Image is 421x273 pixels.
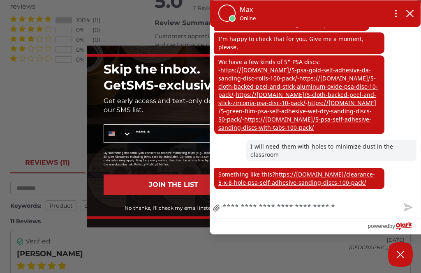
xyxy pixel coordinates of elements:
[104,174,243,195] button: JOIN THE LIST
[104,62,200,77] span: Skip the inbox.
[218,66,371,82] a: https://[DOMAIN_NAME]/5-psa-gold-self-adhesive-da-sanding-disc-rolls-100-pack/
[104,125,132,142] button: Search Countries
[368,221,389,231] span: powered
[104,97,255,105] span: Get early access and text-only deals by joining
[126,78,260,93] span: SMS-exclusive deals.
[210,27,421,197] div: chat
[240,14,256,22] p: Online
[109,131,115,137] img: United States
[104,151,252,166] p: By submitting this form, you consent to receive marketing texts (e.g., discounts, cart reminders)...
[158,162,169,166] a: Terms
[388,242,413,267] button: Close Chatbox
[368,219,421,234] a: Powered by Olark
[214,168,384,189] p: Something like this?
[389,7,403,21] button: Open chat options menu
[218,91,376,107] a: https://[DOMAIN_NAME]/5-cloth-backed-peel-and-stick-zirconia-psa-disc-10-pack/
[218,170,375,186] a: https://[DOMAIN_NAME]/clearance-5-x-8-hole-psa-self-adhesive-sanding-discs-100-pack/
[214,32,384,54] p: I'm happy to check that for you. Give me a moment, please.
[134,162,156,166] a: Privacy Policy
[240,5,256,14] p: Max
[218,74,378,99] a: https://[DOMAIN_NAME]/5-cloth-backed-peel-and-stick-aluminum-oxide-psa-disc-10-pack/
[403,7,416,20] button: close chatbox
[98,201,243,215] button: No thanks, I'll check my email instead
[218,115,371,131] a: https://[DOMAIN_NAME]/5-psa-self-adhesive-sanding-discs-with-tabs-100-pack/
[218,99,376,123] a: https://[DOMAIN_NAME]/5-green-film-psa-self-adhesive-wet-dry-sanding-discs-50-pack/
[210,199,223,218] a: file upload
[104,78,126,93] span: Get
[104,106,143,114] span: our SMS list.
[246,140,416,161] p: I will need them with holes to minimize dust in the classroom
[389,221,395,231] span: by
[394,197,421,218] button: Send message
[214,55,384,134] p: We have a few kinds of 5" PSA discs: - - - - -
